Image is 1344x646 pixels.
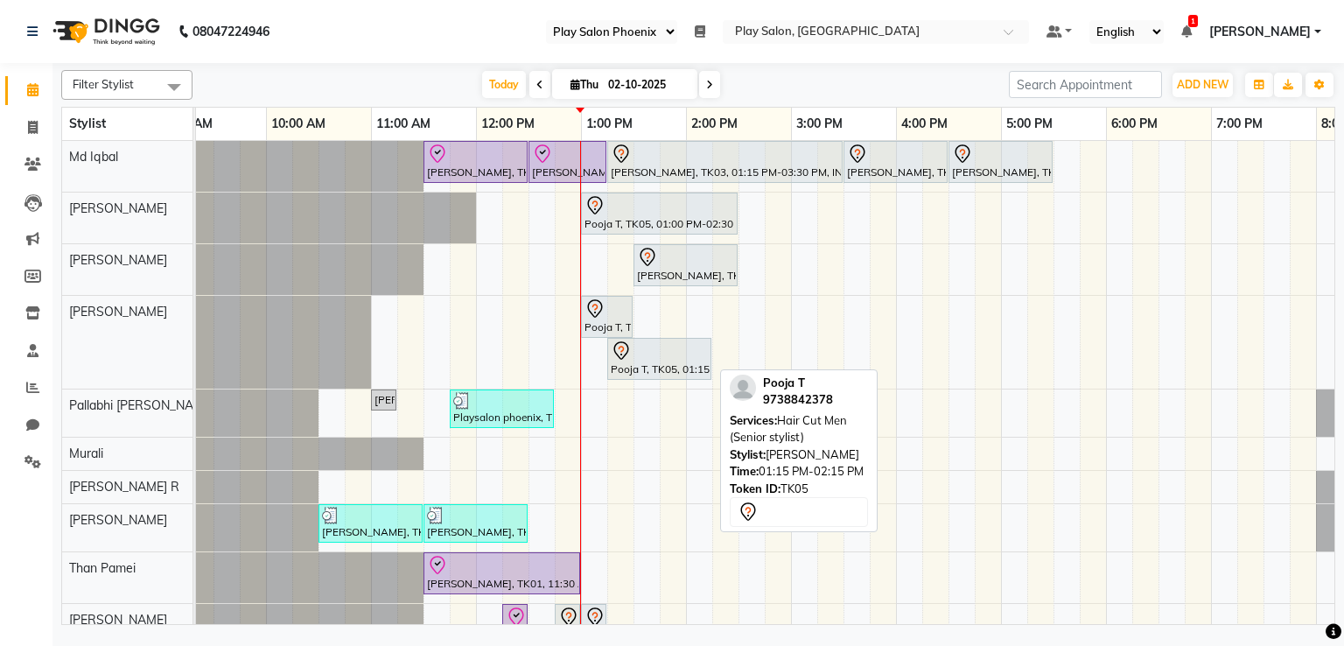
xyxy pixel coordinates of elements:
div: [PERSON_NAME], TK01, 11:30 AM-12:30 PM, INOA Root Touch-Up Long [425,144,526,180]
div: [PERSON_NAME], TK02, 03:30 PM-04:30 PM, Hair Cut-Boy senior stylist [845,144,946,180]
div: [PERSON_NAME], TK03, 01:15 PM-03:30 PM, INOA-Full Global Colour - Medium [609,144,841,180]
span: [PERSON_NAME] [69,612,167,628]
div: Pooja T, TK05, 01:15 PM-02:15 PM, Hair Cut Men (Senior stylist) [609,341,710,377]
div: [PERSON_NAME], TK02, 04:30 PM-05:30 PM, Hair Cut [DEMOGRAPHIC_DATA] (Head Stylist) [950,144,1051,180]
span: [PERSON_NAME] [69,304,167,319]
span: 1 [1188,15,1198,27]
span: [PERSON_NAME] R [69,479,179,495]
div: [PERSON_NAME], TK04, 11:30 AM-12:30 PM, NUTRITIVE INTENSIVE NOURISHING RITUAL (VEGAN) - 60 MIN MEN [425,507,526,540]
span: Services: [730,413,777,427]
a: 10:00 AM [267,111,330,137]
span: [PERSON_NAME] [1209,23,1311,41]
a: 11:00 AM [372,111,435,137]
div: Pooja T, TK05, 01:00 PM-01:30 PM, [PERSON_NAME] Shaping [583,298,631,335]
div: [PERSON_NAME] l, TK06, 11:00 AM-11:15 AM, Hair Cut [DEMOGRAPHIC_DATA] (Head Stylist) [373,392,395,408]
span: Than Pamei [69,560,136,576]
a: 12:00 PM [477,111,539,137]
input: 2025-10-02 [603,72,690,98]
button: ADD NEW [1172,73,1233,97]
span: Thu [566,78,603,91]
a: 3:00 PM [792,111,847,137]
span: Today [482,71,526,98]
span: Pallabhi [PERSON_NAME] [69,397,214,413]
img: logo [45,7,164,56]
span: Stylist [69,116,106,131]
div: [PERSON_NAME] M, TK10, 01:00 PM-01:15 PM, 3G Under Arms [583,607,605,643]
div: TK05 [730,481,868,498]
span: ADD NEW [1177,78,1228,91]
div: [PERSON_NAME], TK07, 01:30 PM-02:30 PM, Hair Cut Men (Senior stylist) [635,247,736,284]
span: Time: [730,464,759,478]
span: Hair Cut Men (Senior stylist) [730,413,847,445]
input: Search Appointment [1009,71,1162,98]
span: [PERSON_NAME] [69,252,167,268]
span: [PERSON_NAME] [69,512,167,528]
a: 1 [1181,24,1192,39]
div: [PERSON_NAME], TK04, 10:30 AM-11:30 AM, INOA Root Touch-Up Long [320,507,421,540]
b: 08047224946 [192,7,269,56]
div: [PERSON_NAME] M, TK10, 12:45 PM-01:00 PM, Threading-Eye Brow Shaping [556,607,578,643]
a: 1:00 PM [582,111,637,137]
span: Md Iqbal [69,149,118,165]
div: [PERSON_NAME], TK01, 12:15 PM-12:30 PM, Cut & file [504,607,526,643]
span: Pooja T [763,376,805,390]
div: [PERSON_NAME], TK01, 12:30 PM-01:15 PM, FUSIO-DOSE PLUS RITUAL- 30 MIN [530,144,605,180]
div: Pooja T, TK05, 01:00 PM-02:30 PM, FUSIO-DOSE PLUS RITUAL- 30 MIN [583,195,736,232]
div: [PERSON_NAME] [730,446,868,464]
span: [PERSON_NAME] [69,200,167,216]
span: Filter Stylist [73,77,134,91]
div: 9738842378 [763,391,833,409]
a: 2:00 PM [687,111,742,137]
div: Playsalon phoenix, TK09, 11:45 AM-12:45 PM, Hair Cut-Girl head stylist [451,392,552,425]
a: 7:00 PM [1212,111,1267,137]
span: Stylist: [730,447,766,461]
a: 4:00 PM [897,111,952,137]
div: 01:15 PM-02:15 PM [730,463,868,481]
a: 5:00 PM [1002,111,1057,137]
div: [PERSON_NAME], TK01, 11:30 AM-01:00 PM, SKIN CONSULTATION [425,555,578,592]
span: Token ID: [730,481,780,495]
a: 6:00 PM [1107,111,1162,137]
img: profile [730,375,756,401]
span: Murali [69,446,103,461]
